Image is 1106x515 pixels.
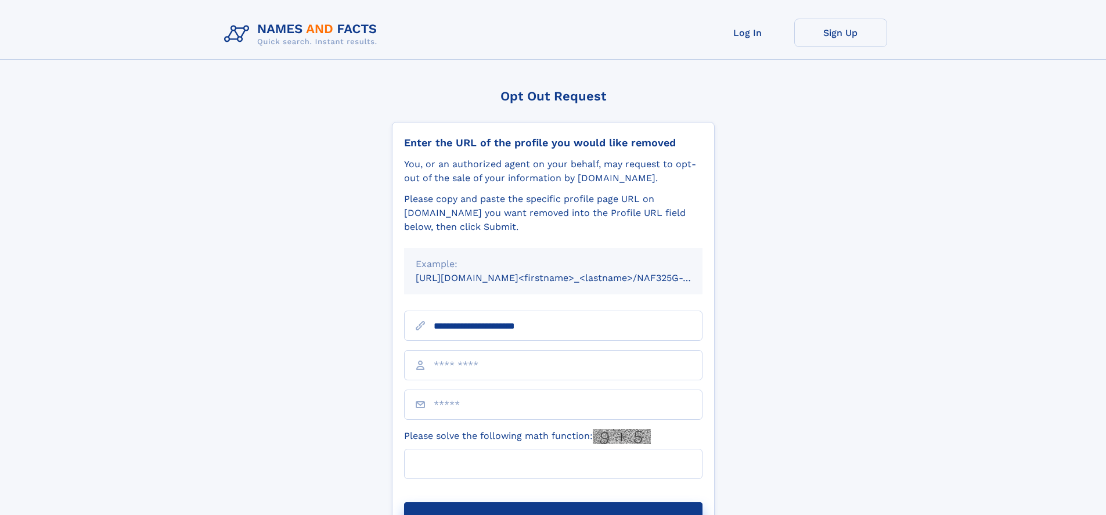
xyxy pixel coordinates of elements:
div: Enter the URL of the profile you would like removed [404,136,702,149]
div: Opt Out Request [392,89,715,103]
a: Log In [701,19,794,47]
div: Please copy and paste the specific profile page URL on [DOMAIN_NAME] you want removed into the Pr... [404,192,702,234]
div: You, or an authorized agent on your behalf, may request to opt-out of the sale of your informatio... [404,157,702,185]
img: Logo Names and Facts [219,19,387,50]
div: Example: [416,257,691,271]
label: Please solve the following math function: [404,429,651,444]
small: [URL][DOMAIN_NAME]<firstname>_<lastname>/NAF325G-xxxxxxxx [416,272,725,283]
a: Sign Up [794,19,887,47]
